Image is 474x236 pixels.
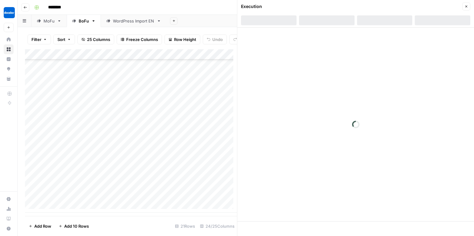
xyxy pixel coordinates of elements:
[25,221,55,231] button: Add Row
[101,15,166,27] a: WordPress Import EN
[4,204,14,214] a: Usage
[241,3,262,10] div: Execution
[117,35,162,44] button: Freeze Columns
[164,35,200,44] button: Row Height
[67,15,101,27] a: BoFu
[174,36,196,43] span: Row Height
[79,18,89,24] div: BoFu
[4,194,14,204] a: Settings
[87,36,110,43] span: 25 Columns
[126,36,158,43] span: Freeze Columns
[113,18,154,24] div: WordPress Import EN
[197,221,237,231] div: 24/25 Columns
[203,35,227,44] button: Undo
[31,36,41,43] span: Filter
[4,224,14,234] button: Help + Support
[34,223,51,229] span: Add Row
[31,15,67,27] a: MoFu
[77,35,114,44] button: 25 Columns
[57,36,65,43] span: Sort
[53,35,75,44] button: Sort
[4,64,14,74] a: Opportunities
[44,18,55,24] div: MoFu
[55,221,93,231] button: Add 10 Rows
[4,54,14,64] a: Insights
[4,74,14,84] a: Your Data
[64,223,89,229] span: Add 10 Rows
[212,36,223,43] span: Undo
[27,35,51,44] button: Filter
[4,5,14,20] button: Workspace: Docebo
[4,7,15,18] img: Docebo Logo
[4,35,14,44] a: Home
[4,44,14,54] a: Browse
[4,214,14,224] a: Learning Hub
[173,221,197,231] div: 21 Rows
